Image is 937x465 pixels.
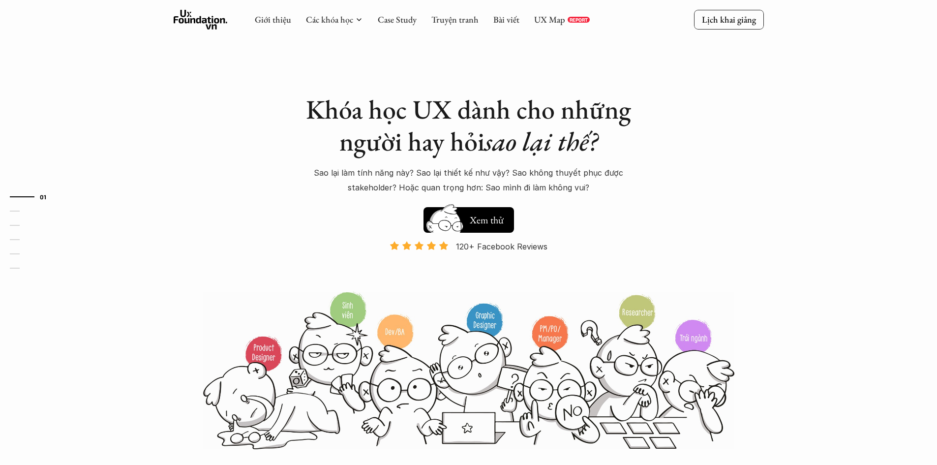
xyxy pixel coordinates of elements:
a: UX Map [534,14,565,25]
a: REPORT [568,17,590,23]
a: Truyện tranh [431,14,479,25]
p: Sao lại làm tính năng này? Sao lại thiết kế như vậy? Sao không thuyết phục được stakeholder? Hoặc... [302,165,636,195]
h5: Xem thử [470,213,504,227]
h1: Khóa học UX dành cho những người hay hỏi [297,93,641,157]
p: REPORT [570,17,588,23]
strong: 01 [40,193,47,200]
em: sao lại thế? [484,124,598,158]
a: Giới thiệu [255,14,291,25]
a: 120+ Facebook Reviews [381,241,556,290]
p: 120+ Facebook Reviews [456,239,547,254]
p: Lịch khai giảng [702,14,756,25]
a: Bài viết [493,14,519,25]
a: 01 [10,191,57,203]
a: Xem thử [423,202,514,233]
a: Các khóa học [306,14,353,25]
a: Lịch khai giảng [694,10,764,29]
a: Case Study [378,14,417,25]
